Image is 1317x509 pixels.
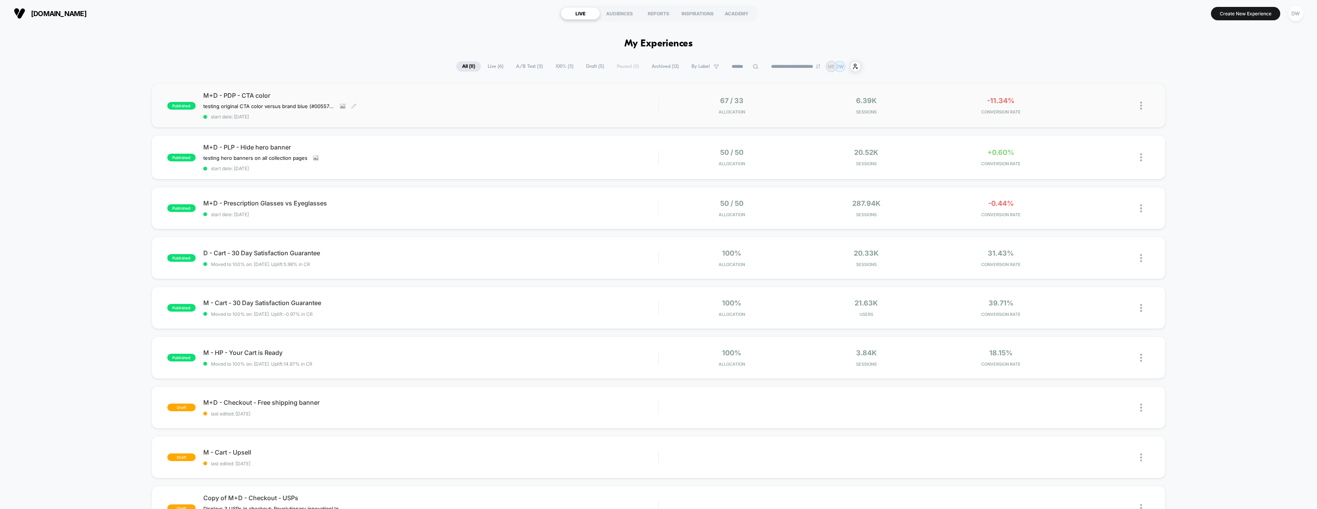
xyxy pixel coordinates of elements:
[639,7,678,20] div: REPORTS
[719,361,745,367] span: Allocation
[935,109,1066,115] span: CONVERSION RATE
[203,448,658,456] span: M - Cart - Upsell
[987,97,1015,105] span: -11.34%
[717,7,756,20] div: ACADEMY
[989,349,1013,357] span: 18.15%
[203,411,658,417] span: last edited: [DATE]
[203,103,334,109] span: testing original CTA color versus brand blue (#005577) versus brand [PERSON_NAME] (#d94d2b)
[1140,354,1142,362] img: close
[167,304,196,312] span: published
[203,399,658,406] span: M+D - Checkout - Free shipping banner
[1140,254,1142,262] img: close
[856,97,877,105] span: 6.39k
[203,299,658,307] span: M - Cart - 30 Day Satisfaction Guarantee
[828,64,835,69] p: ME
[1140,304,1142,312] img: close
[1140,204,1142,212] img: close
[935,312,1066,317] span: CONVERSION RATE
[167,404,196,411] span: draft
[510,61,549,72] span: A/B Test ( 3 )
[203,249,658,257] span: D - Cart - 30 Day Satisfaction Guarantee
[167,154,196,161] span: published
[646,61,685,72] span: Archived ( 12 )
[801,109,931,115] span: Sessions
[1140,404,1142,412] img: close
[935,262,1066,267] span: CONVERSION RATE
[816,64,820,69] img: end
[211,311,313,317] span: Moved to 100% on: [DATE] . Uplift: -0.97% in CR
[211,361,312,367] span: Moved to 100% on: [DATE] . Uplift: 14.87% in CR
[719,109,745,115] span: Allocation
[1140,102,1142,110] img: close
[988,249,1014,257] span: 31.43%
[561,7,600,20] div: LIVE
[167,254,196,262] span: published
[600,7,639,20] div: AUDIENCES
[203,212,658,217] span: start date: [DATE]
[550,61,579,72] span: 100% ( 3 )
[720,148,743,156] span: 50 / 50
[203,92,658,99] span: M+D - PDP - CTA color
[854,249,879,257] span: 20.33k
[852,199,881,207] span: 287.94k
[1140,453,1142,461] img: close
[691,64,710,69] span: By Label
[722,249,741,257] span: 100%
[722,299,741,307] span: 100%
[1288,6,1303,21] div: DW
[11,7,89,20] button: [DOMAIN_NAME]
[854,148,878,156] span: 20.52k
[935,361,1066,367] span: CONVERSION RATE
[720,199,743,207] span: 50 / 50
[580,61,610,72] span: Draft ( 5 )
[801,262,931,267] span: Sessions
[211,261,310,267] span: Moved to 100% on: [DATE] . Uplift: 5.98% in CR
[722,349,741,357] span: 100%
[203,349,658,356] span: M - HP - Your Cart is Ready
[719,312,745,317] span: Allocation
[1286,6,1306,21] button: DW
[719,262,745,267] span: Allocation
[203,143,658,151] span: M+D - PLP - Hide hero banner
[855,299,878,307] span: 21.63k
[801,161,931,166] span: Sessions
[624,38,693,49] h1: My Experiences
[203,461,658,466] span: last edited: [DATE]
[203,199,658,207] span: M+D - Prescription Glasses vs Eyeglasses
[14,8,25,19] img: Visually logo
[836,64,844,69] p: DW
[988,199,1014,207] span: -0.44%
[203,166,658,171] span: start date: [DATE]
[203,494,658,502] span: Copy of M+D - Checkout - USPs
[989,299,1013,307] span: 39.71%
[31,10,87,18] span: [DOMAIN_NAME]
[801,312,931,317] span: Users
[482,61,509,72] span: Live ( 6 )
[1211,7,1280,20] button: Create New Experience
[801,212,931,217] span: Sessions
[719,212,745,217] span: Allocation
[1140,153,1142,161] img: close
[203,155,307,161] span: testing hero banners on all collection pages
[935,212,1066,217] span: CONVERSION RATE
[856,349,877,357] span: 3.84k
[678,7,717,20] div: INSPIRATIONS
[801,361,931,367] span: Sessions
[935,161,1066,166] span: CONVERSION RATE
[719,161,745,166] span: Allocation
[167,453,196,461] span: draft
[456,61,481,72] span: All ( 11 )
[167,354,196,361] span: published
[203,114,658,120] span: start date: [DATE]
[720,97,743,105] span: 67 / 33
[987,148,1014,156] span: +0.60%
[167,204,196,212] span: published
[167,102,196,110] span: published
